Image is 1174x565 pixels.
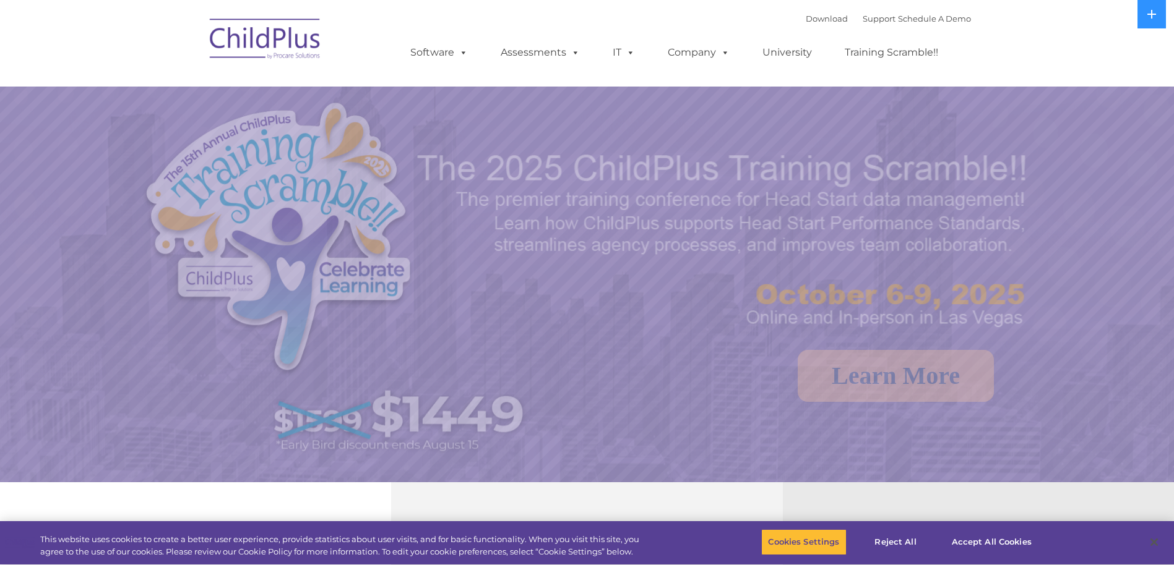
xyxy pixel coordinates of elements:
[40,533,645,558] div: This website uses cookies to create a better user experience, provide statistics about user visit...
[1141,529,1168,556] button: Close
[806,14,848,23] a: Download
[945,529,1038,555] button: Accept All Cookies
[204,10,327,72] img: ChildPlus by Procare Solutions
[863,14,896,23] a: Support
[832,40,951,65] a: Training Scramble!!
[600,40,647,65] a: IT
[750,40,824,65] a: University
[857,529,934,555] button: Reject All
[488,40,592,65] a: Assessments
[898,14,971,23] a: Schedule A Demo
[761,529,846,555] button: Cookies Settings
[655,40,742,65] a: Company
[398,40,480,65] a: Software
[798,350,994,402] a: Learn More
[806,14,971,23] font: |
